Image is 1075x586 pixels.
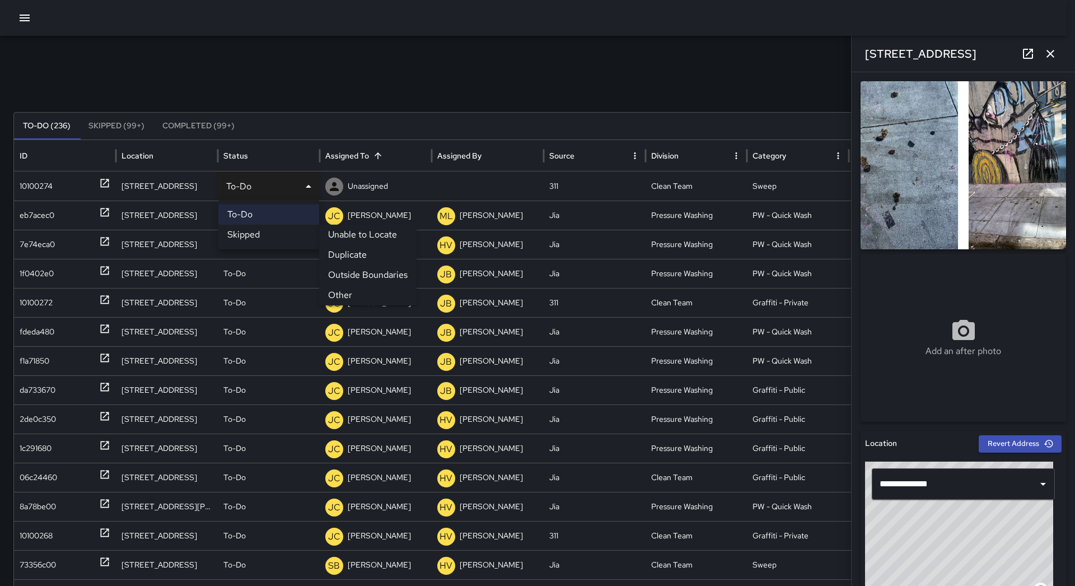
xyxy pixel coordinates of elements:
li: Outside Boundaries [319,265,417,285]
li: Skipped [218,225,319,245]
li: To-Do [218,204,319,225]
li: Duplicate [319,245,417,265]
li: Unable to Locate [319,225,417,245]
li: Other [319,285,417,305]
